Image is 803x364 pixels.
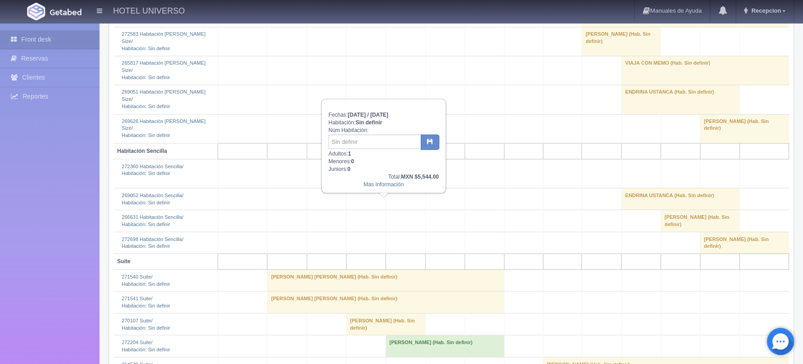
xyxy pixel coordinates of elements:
div: Total: [328,173,439,180]
td: [PERSON_NAME] (Hab. Sin definir) [582,27,660,56]
b: Sin definir [356,119,382,126]
td: VIAJA CON MEMO (Hab. Sin definir) [621,56,789,85]
b: MXN $5,544.00 [401,173,438,180]
td: ENDRINA USTANCA (Hab. Sin definir) [621,188,739,209]
h4: HOTEL UNIVERSO [113,5,185,16]
td: [PERSON_NAME] [PERSON_NAME] (Hab. Sin definir) [267,269,504,291]
a: 266631 Habitación Sencilla/Habitación: Sin definir [122,214,183,227]
div: Fechas: Habitación: Núm Habitación: Adultos: Menores: Juniors: [322,99,445,193]
a: 269052 Habitación Sencilla/Habitación: Sin definir [122,192,183,205]
td: [PERSON_NAME] (Hab. Sin definir) [346,313,425,335]
td: [PERSON_NAME] (Hab. Sin definir) [660,210,739,232]
b: Suite [117,258,130,264]
b: 0 [351,158,354,164]
td: [PERSON_NAME] (Hab. Sin definir) [700,114,789,143]
a: 271540 Suite/Habitación: Sin definir [122,274,170,286]
a: 272698 Habitación Sencilla/Habitación: Sin definir [122,236,183,249]
a: 269051 Habitación [PERSON_NAME] Size/Habitación: Sin definir [122,89,205,109]
a: 272360 Habitación Sencilla/Habitación: Sin definir [122,163,183,176]
b: [DATE] / [DATE] [348,112,389,118]
td: [PERSON_NAME] (Hab. Sin definir) [385,335,504,357]
a: 269626 Habitación [PERSON_NAME] Size/Habitación: Sin definir [122,118,205,138]
b: Habitación Sencilla [117,147,167,154]
b: 0 [347,165,351,172]
img: Getabed [27,3,45,20]
a: 272583 Habitación [PERSON_NAME] Size/Habitación: Sin definir [122,31,205,51]
a: 265817 Habitación [PERSON_NAME] Size/Habitación: Sin definir [122,60,205,80]
b: 1 [348,150,351,156]
img: Getabed [50,9,81,15]
a: Más Información [363,181,404,187]
input: Sin definir [328,134,421,149]
a: 271541 Suite/Habitación: Sin definir [122,295,170,308]
a: 272204 Suite/Habitación: Sin definir [122,339,170,352]
span: Recepcion [749,7,781,14]
td: [PERSON_NAME] (Hab. Sin definir) [700,232,789,253]
td: [PERSON_NAME] [PERSON_NAME] (Hab. Sin definir) [267,291,504,313]
a: 270107 Suite/Habitación: Sin definir [122,317,170,330]
td: ENDRINA USTANCA (Hab. Sin definir) [621,85,739,114]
